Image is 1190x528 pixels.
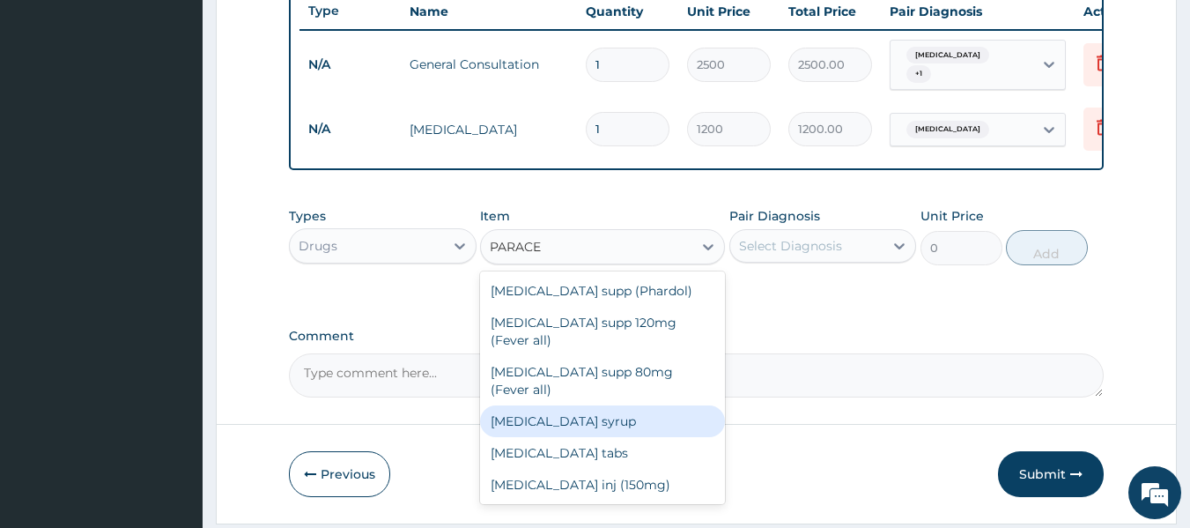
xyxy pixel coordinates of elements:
div: [MEDICAL_DATA] supp 80mg (Fever all) [480,356,725,405]
div: [MEDICAL_DATA] tabs [480,437,725,469]
span: + 1 [906,65,931,83]
div: [MEDICAL_DATA] supp (Phardol) [480,275,725,307]
div: Drugs [299,237,337,255]
td: [MEDICAL_DATA] [401,112,577,147]
td: General Consultation [401,47,577,82]
button: Submit [998,451,1104,497]
label: Comment [289,329,1105,344]
div: [MEDICAL_DATA] syrup [480,405,725,437]
label: Item [480,207,510,225]
button: Add [1006,230,1088,265]
label: Types [289,209,326,224]
div: Minimize live chat window [289,9,331,51]
label: Unit Price [920,207,984,225]
label: Pair Diagnosis [729,207,820,225]
div: [MEDICAL_DATA] inj (150mg) [480,469,725,501]
span: [MEDICAL_DATA] [906,47,989,64]
div: Select Diagnosis [739,237,842,255]
img: d_794563401_company_1708531726252_794563401 [33,88,71,132]
button: Previous [289,451,390,497]
div: [MEDICAL_DATA] supp 120mg (Fever all) [480,307,725,356]
span: We're online! [102,154,243,332]
td: N/A [299,48,401,81]
div: Chat with us now [92,99,296,122]
span: [MEDICAL_DATA] [906,121,989,138]
textarea: Type your message and hit 'Enter' [9,346,336,407]
td: N/A [299,113,401,145]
